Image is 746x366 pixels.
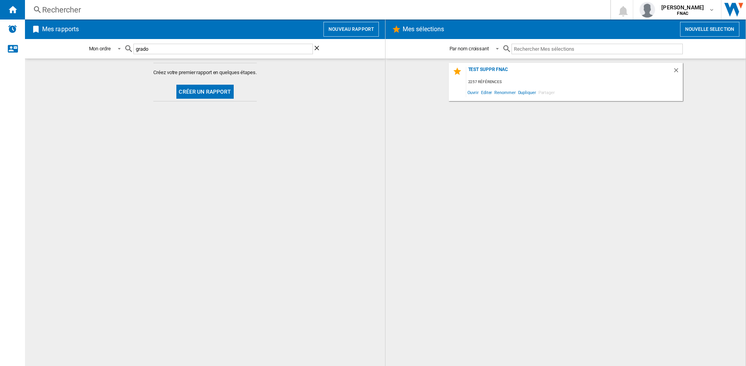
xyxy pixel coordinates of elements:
[639,2,655,18] img: profile.jpg
[680,22,739,37] button: Nouvelle selection
[466,87,480,98] span: Ouvrir
[466,77,683,87] div: 2257 références
[153,69,256,76] span: Créez votre premier rapport en quelques étapes.
[42,4,590,15] div: Rechercher
[661,4,704,11] span: [PERSON_NAME]
[41,22,80,37] h2: Mes rapports
[176,85,233,99] button: Créer un rapport
[517,87,537,98] span: Dupliquer
[493,87,517,98] span: Renommer
[8,24,17,34] img: alerts-logo.svg
[313,44,322,53] ng-md-icon: Effacer la recherche
[466,67,673,77] div: test suppr fnac
[537,87,556,98] span: Partager
[673,67,683,77] div: Supprimer
[449,46,489,52] div: Par nom croissant
[401,22,446,37] h2: Mes sélections
[480,87,493,98] span: Editer
[133,44,313,54] input: Rechercher Mes rapports
[323,22,379,37] button: Nouveau rapport
[677,11,688,16] b: FNAC
[89,46,111,52] div: Mon ordre
[512,44,683,54] input: Rechercher Mes sélections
